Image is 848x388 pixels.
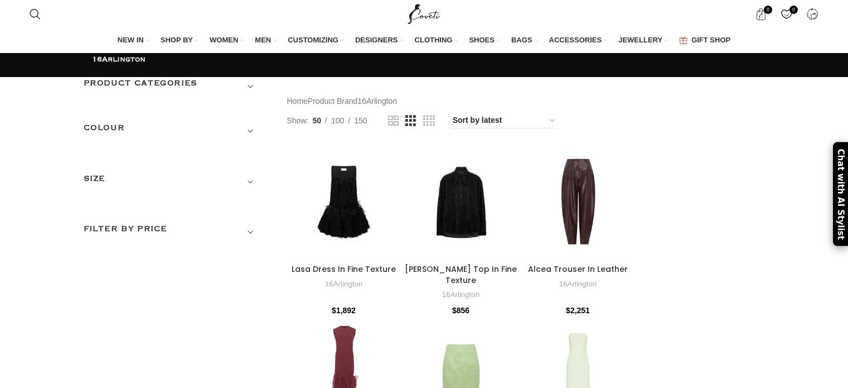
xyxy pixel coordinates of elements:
bdi: 2,251 [566,306,590,315]
a: CLOTHING [415,29,458,52]
span: 100 [331,116,344,125]
h3: SIZE [84,173,262,191]
a: JEWELLERY [618,29,668,52]
a: GIFT SHOP [679,29,730,52]
a: Alcea Trouser In Leather [528,264,628,275]
a: 100 [327,114,348,127]
h3: Product categories [84,77,262,96]
span: $ [332,306,336,315]
a: Grid view 4 [423,114,435,128]
span: Product Brand [308,95,358,107]
span: MEN [255,35,271,45]
span: 50 [312,116,321,125]
select: Shop order [452,113,558,128]
span: 0 [789,6,798,14]
a: Lasa Dress In Fine Texture [292,264,396,275]
span: SHOP BY [161,35,193,45]
a: SHOES [469,29,500,52]
a: CUSTOMIZING [288,29,344,52]
div: Main navigation [24,29,824,52]
a: 16Arlington [325,280,362,288]
span: ACCESSORIES [549,35,602,45]
a: Grid view 3 [405,114,416,128]
span: JEWELLERY [618,35,662,45]
span: CLOTHING [415,35,453,45]
a: BAGS [511,29,538,52]
span: SHOES [469,35,495,45]
span: $ [452,306,457,315]
img: GiftBag [679,37,687,44]
a: ACCESSORIES [549,29,608,52]
span: $ [566,306,570,315]
a: 0 [750,3,773,25]
a: Site logo [405,9,443,18]
a: 150 [350,114,371,127]
a: 16Arlington [442,290,479,299]
div: My Wishlist [776,3,798,25]
span: Show [287,114,309,127]
a: NEW IN [118,29,149,52]
a: Grid view 2 [388,114,399,128]
span: 16Arlington [357,95,397,107]
h3: Filter by price [84,223,262,242]
a: SHOP BY [161,29,198,52]
span: DESIGNERS [355,35,398,45]
a: Home [287,95,308,107]
a: [PERSON_NAME] Top In Fine Texture [405,264,517,286]
span: BAGS [511,35,532,45]
bdi: 856 [452,306,469,315]
a: MEN [255,29,277,52]
span: CUSTOMIZING [288,35,338,45]
span: 150 [354,116,367,125]
span: 0 [764,6,772,14]
a: Search [24,3,46,25]
bdi: 1,892 [332,306,356,315]
nav: Breadcrumb [287,95,398,107]
a: 0 [776,3,798,25]
span: NEW IN [118,35,144,45]
a: WOMEN [210,29,244,52]
span: GIFT SHOP [691,35,730,45]
span: WOMEN [210,35,238,45]
h3: COLOUR [84,122,262,141]
a: DESIGNERS [355,29,404,52]
a: 16Arlington [559,280,597,288]
a: 50 [308,114,325,127]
